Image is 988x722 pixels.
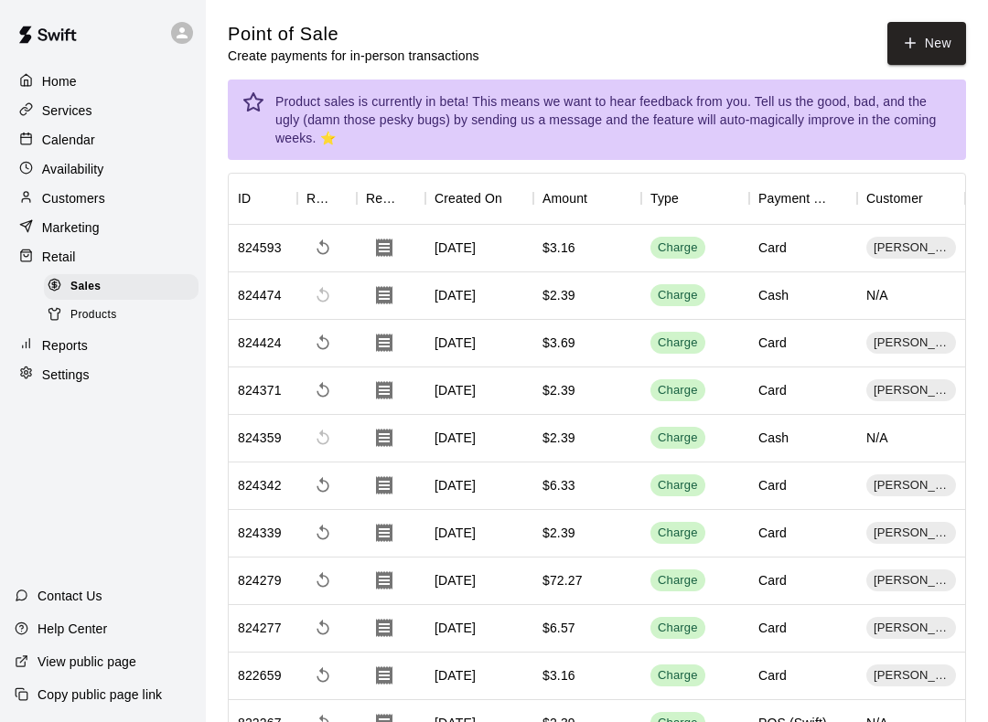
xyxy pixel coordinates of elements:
div: Services [15,97,191,124]
div: ID [229,173,297,224]
div: $3.69 [542,334,575,352]
div: [DATE] [425,557,533,605]
div: Charge [658,572,698,589]
div: Home [15,68,191,95]
div: Card [758,239,787,257]
p: Copy public page link [38,685,162,704]
button: Download Receipt [366,467,403,504]
span: Refund payment [306,231,339,264]
p: Availability [42,160,104,178]
button: Sort [923,186,949,211]
button: Download Receipt [366,657,403,694]
p: Settings [42,366,90,384]
span: Cannot make a refund for non card payments [306,279,339,312]
button: Sort [502,186,528,211]
div: Product sales is currently in beta! This means we want to hear feedback from you. Tell us the goo... [275,85,951,154]
p: Marketing [42,218,100,237]
div: 824424 [238,334,282,352]
div: Card [758,666,787,685]
div: Charge [658,239,698,257]
div: [PERSON_NAME] [866,664,956,686]
div: Marketing [15,214,191,241]
span: Refund payment [306,326,339,359]
a: Customers [15,185,191,212]
span: [PERSON_NAME] [866,477,956,494]
div: Card [758,476,787,494]
a: Availability [15,155,191,183]
p: Home [42,72,77,90]
div: [PERSON_NAME] [866,379,956,401]
div: Customer [866,173,923,224]
div: ID [238,173,251,224]
div: [DATE] [425,367,533,415]
a: Reports [15,332,191,359]
div: Charge [658,525,698,542]
div: Refund [306,173,331,224]
button: Download Receipt [366,324,403,361]
div: Card [758,381,787,399]
div: Card [758,571,787,589]
div: Amount [533,173,641,224]
div: Cash [758,286,789,304]
div: 824342 [238,476,282,494]
a: Products [44,301,206,329]
div: N/A [857,415,965,462]
div: $2.39 [542,524,575,542]
span: Products [70,306,117,324]
div: [DATE] [425,225,533,272]
p: Retail [42,248,76,266]
div: $2.39 [542,286,575,304]
button: Download Receipt [366,229,403,266]
div: 824474 [238,286,282,304]
span: [PERSON_NAME] [866,334,956,352]
div: [DATE] [425,415,533,462]
div: Card [758,619,787,637]
div: Type [641,173,749,224]
div: Charge [658,430,698,447]
span: Cannot make a refund for non card payments [306,421,339,454]
p: Customers [42,189,105,207]
span: Refund payment [306,564,339,597]
button: New [887,22,966,65]
div: [PERSON_NAME] [866,569,956,591]
div: 824279 [238,571,282,589]
div: $72.27 [542,571,583,589]
div: $6.57 [542,619,575,637]
div: [DATE] [425,320,533,367]
div: Charge [658,382,698,399]
span: Refund payment [306,374,339,407]
div: [PERSON_NAME] [866,237,956,259]
div: N/A [857,272,965,320]
div: Charge [658,620,698,637]
div: $2.39 [542,381,575,399]
span: Refund payment [306,659,339,692]
button: Download Receipt [366,277,403,313]
div: Created On [435,173,502,224]
p: Services [42,101,92,120]
a: sending us a message [471,112,602,127]
p: Reports [42,336,88,355]
div: [DATE] [425,272,533,320]
div: [DATE] [425,653,533,700]
div: $3.16 [542,666,575,685]
button: Sort [331,186,357,211]
button: Sort [679,186,704,211]
span: [PERSON_NAME] [866,239,956,257]
div: Charge [658,667,698,685]
div: Amount [542,173,587,224]
div: [PERSON_NAME] [866,522,956,544]
p: View public page [38,653,136,671]
div: Settings [15,361,191,388]
span: Sales [70,278,101,296]
button: Download Receipt [366,419,403,456]
div: Charge [658,287,698,304]
div: Charge [658,477,698,494]
span: [PERSON_NAME] [866,572,956,589]
div: Receipt [357,173,425,224]
button: Sort [400,186,425,211]
div: Sales [44,274,199,300]
a: Calendar [15,126,191,154]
